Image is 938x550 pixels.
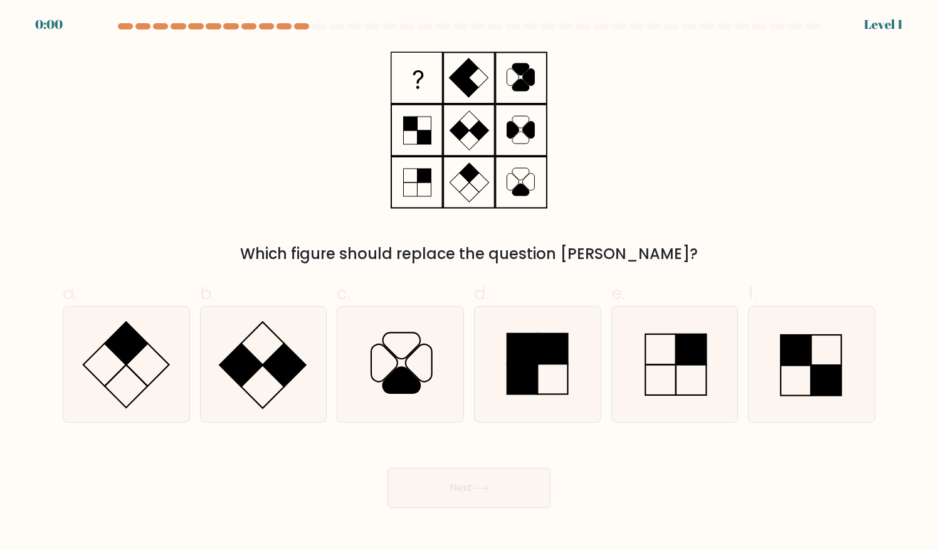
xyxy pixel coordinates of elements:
span: a. [63,281,78,305]
div: 0:00 [35,15,63,34]
span: f. [748,281,757,305]
span: c. [337,281,350,305]
span: d. [474,281,489,305]
div: Level 1 [864,15,903,34]
button: Next [387,468,551,508]
span: e. [611,281,625,305]
div: Which figure should replace the question [PERSON_NAME]? [70,243,868,265]
span: b. [200,281,215,305]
